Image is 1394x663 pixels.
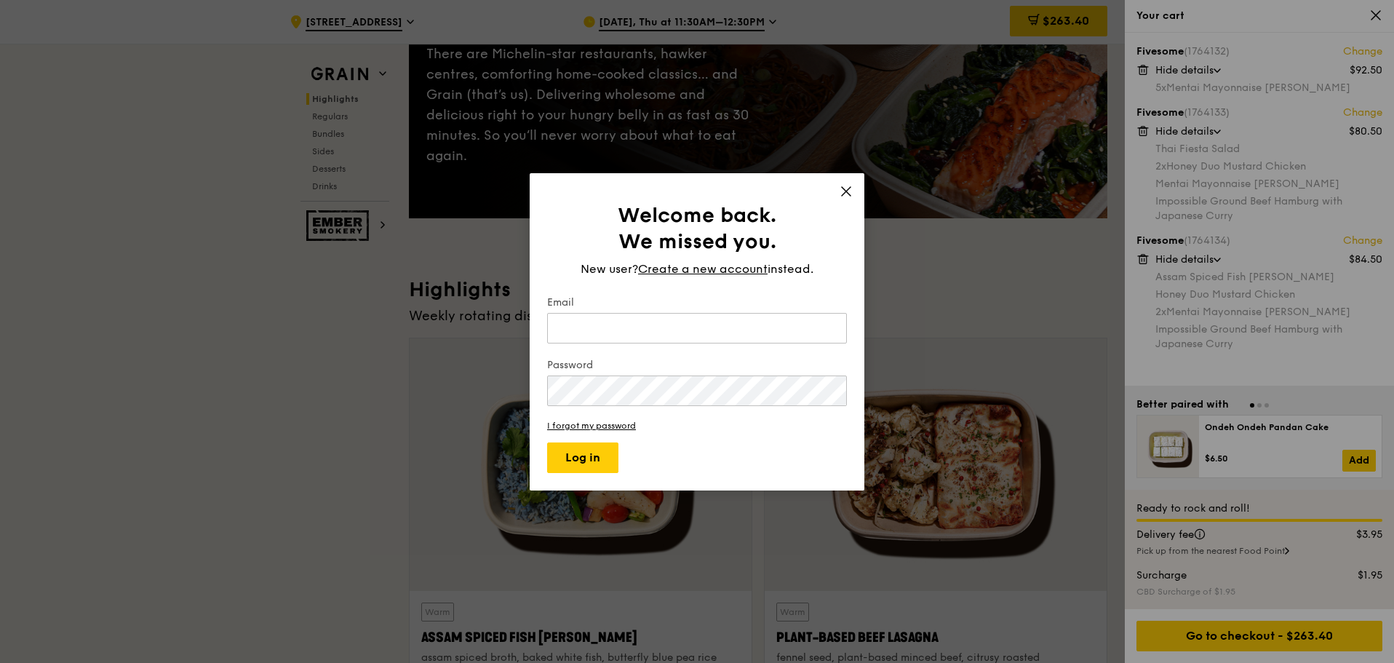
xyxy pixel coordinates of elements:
[768,262,813,276] span: instead.
[547,358,847,373] label: Password
[547,295,847,310] label: Email
[547,421,847,431] a: I forgot my password
[547,442,618,473] button: Log in
[547,202,847,255] h1: Welcome back. We missed you.
[581,262,638,276] span: New user?
[638,261,768,278] span: Create a new account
